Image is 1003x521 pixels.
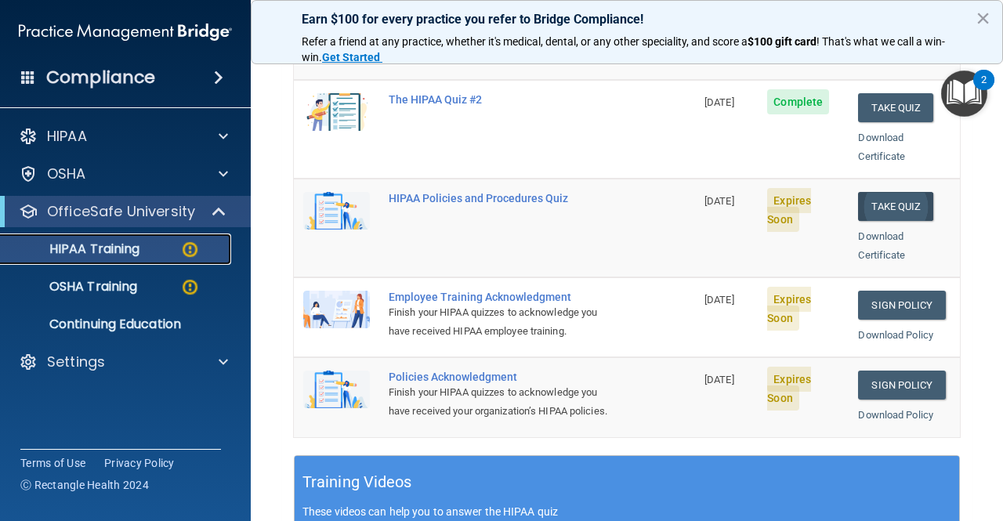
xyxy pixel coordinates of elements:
img: warning-circle.0cc9ac19.png [180,277,200,297]
a: HIPAA [19,127,228,146]
p: OSHA [47,165,86,183]
div: HIPAA Policies and Procedures Quiz [389,192,617,204]
a: Download Policy [858,329,933,341]
img: warning-circle.0cc9ac19.png [180,240,200,259]
strong: Get Started [322,51,380,63]
span: Refer a friend at any practice, whether it's medical, dental, or any other speciality, and score a [302,35,748,48]
button: Take Quiz [858,93,933,122]
div: Policies Acknowledgment [389,371,617,383]
a: Download Certificate [858,230,905,261]
p: Settings [47,353,105,371]
button: Open Resource Center, 2 new notifications [941,71,987,117]
p: These videos can help you to answer the HIPAA quiz [302,505,951,518]
button: Take Quiz [858,192,933,221]
span: Complete [767,89,829,114]
span: Expires Soon [767,287,811,331]
p: OfficeSafe University [47,202,195,221]
span: ! That's what we call a win-win. [302,35,945,63]
p: HIPAA [47,127,87,146]
p: HIPAA Training [10,241,139,257]
h5: Training Videos [302,469,412,496]
p: OSHA Training [10,279,137,295]
img: PMB logo [19,16,232,48]
span: Expires Soon [767,188,811,232]
a: Download Certificate [858,132,905,162]
span: [DATE] [704,374,734,385]
a: OfficeSafe University [19,202,227,221]
span: Ⓒ Rectangle Health 2024 [20,477,149,493]
span: [DATE] [704,294,734,306]
div: Finish your HIPAA quizzes to acknowledge you have received HIPAA employee training. [389,303,617,341]
a: Get Started [322,51,382,63]
div: 2 [981,80,987,100]
a: Privacy Policy [104,455,175,471]
div: Employee Training Acknowledgment [389,291,617,303]
h4: Compliance [46,67,155,89]
span: [DATE] [704,96,734,108]
p: Continuing Education [10,317,224,332]
strong: $100 gift card [748,35,817,48]
div: Finish your HIPAA quizzes to acknowledge you have received your organization’s HIPAA policies. [389,383,617,421]
a: Sign Policy [858,371,945,400]
a: OSHA [19,165,228,183]
a: Terms of Use [20,455,85,471]
a: Sign Policy [858,291,945,320]
a: Settings [19,353,228,371]
button: Close [976,5,990,31]
a: Download Policy [858,409,933,421]
span: [DATE] [704,195,734,207]
div: The HIPAA Quiz #2 [389,93,617,106]
p: Earn $100 for every practice you refer to Bridge Compliance! [302,12,952,27]
span: Expires Soon [767,367,811,411]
